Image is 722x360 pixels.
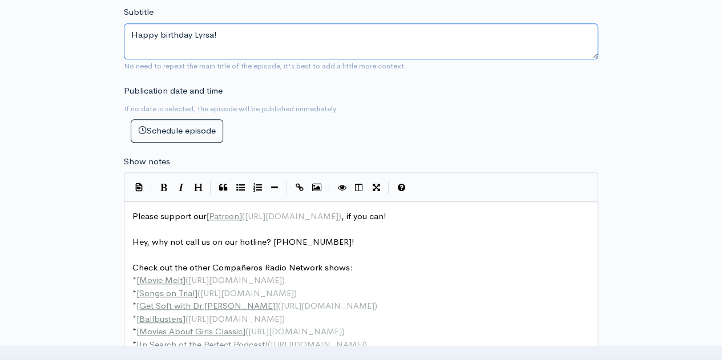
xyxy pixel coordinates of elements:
[245,326,248,337] span: (
[183,313,185,324] span: ]
[188,274,282,285] span: [URL][DOMAIN_NAME]
[342,326,345,337] span: )
[136,326,139,337] span: [
[200,288,294,298] span: [URL][DOMAIN_NAME]
[242,211,245,221] span: (
[281,300,374,311] span: [URL][DOMAIN_NAME]
[333,179,350,196] button: Toggle Preview
[282,313,285,324] span: )
[239,211,242,221] span: ]
[189,179,207,196] button: Heading
[124,84,223,98] label: Publication date and time
[350,179,368,196] button: Toggle Side by Side
[172,179,189,196] button: Italic
[155,179,172,196] button: Bold
[287,181,288,195] i: |
[185,313,188,324] span: (
[368,179,385,196] button: Toggle Fullscreen
[124,104,338,114] small: If no date is selected, the episode will be published immediately.
[243,326,245,337] span: ]
[132,236,354,247] span: Hey, why not call us on our hotline? [PHONE_NUMBER]!
[139,339,265,350] span: In Search of the Perfect Podcast
[136,339,139,350] span: [
[210,181,211,195] i: |
[136,288,139,298] span: [
[151,181,152,195] i: |
[185,274,188,285] span: (
[139,326,243,337] span: Movies About Girls Classic
[249,179,266,196] button: Numbered List
[393,179,410,196] button: Markdown Guide
[308,179,325,196] button: Insert Image
[364,339,367,350] span: )
[209,211,239,221] span: Patreon
[188,313,282,324] span: [URL][DOMAIN_NAME]
[132,211,386,221] span: Please support our , if you can!
[124,61,406,71] small: No need to repeat the main title of the episode, it's best to add a little more context.
[271,339,364,350] span: [URL][DOMAIN_NAME]
[265,339,268,350] span: ]
[124,155,170,168] label: Show notes
[291,179,308,196] button: Create Link
[266,179,283,196] button: Insert Horizontal Line
[282,274,285,285] span: )
[268,339,271,350] span: (
[124,6,154,19] label: Subtitle
[248,326,342,337] span: [URL][DOMAIN_NAME]
[136,313,139,324] span: [
[130,178,147,195] button: Insert Show Notes Template
[183,274,185,285] span: ]
[139,288,195,298] span: Songs on Trial
[136,300,139,311] span: [
[245,211,338,221] span: [URL][DOMAIN_NAME]
[338,211,341,221] span: )
[329,181,330,195] i: |
[136,274,139,285] span: [
[294,288,297,298] span: )
[232,179,249,196] button: Generic List
[139,300,275,311] span: Get Soft with Dr [PERSON_NAME]
[275,300,278,311] span: ]
[206,211,209,221] span: [
[278,300,281,311] span: (
[131,119,223,143] button: Schedule episode
[197,288,200,298] span: (
[195,288,197,298] span: ]
[139,274,183,285] span: Movie Melt
[215,179,232,196] button: Quote
[388,181,389,195] i: |
[132,262,353,273] span: Check out the other Compañeros Radio Network shows:
[374,300,377,311] span: )
[139,313,183,324] span: Ballbusters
